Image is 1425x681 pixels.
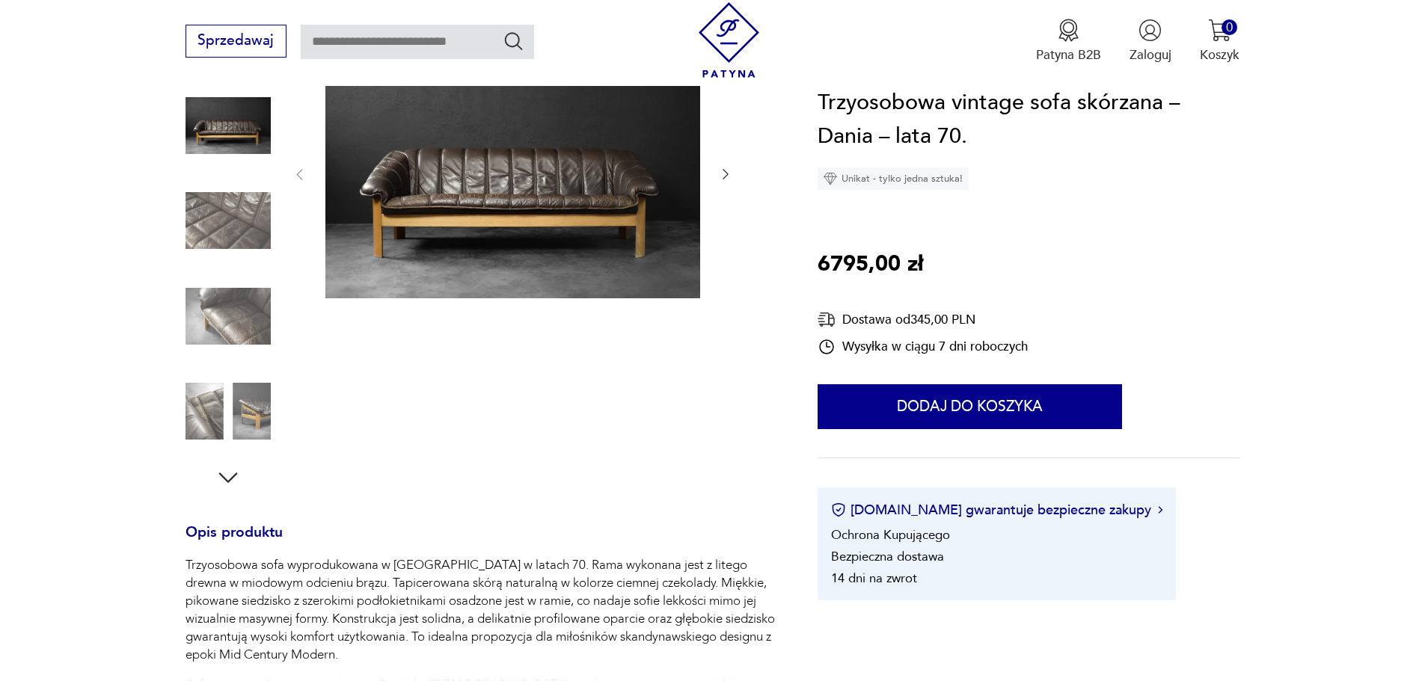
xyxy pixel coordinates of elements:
p: Zaloguj [1130,46,1171,64]
img: Patyna - sklep z meblami i dekoracjami vintage [691,2,767,78]
img: Zdjęcie produktu Trzyosobowa vintage sofa skórzana – Dania – lata 70. [186,274,271,359]
button: Dodaj do koszyka [818,384,1122,429]
div: 0 [1222,19,1237,35]
img: Ikona strzałki w prawo [1158,507,1162,514]
button: Patyna B2B [1036,19,1101,64]
li: 14 dni na zwrot [831,570,917,587]
img: Ikona dostawy [818,310,836,329]
img: Zdjęcie produktu Trzyosobowa vintage sofa skórzana – Dania – lata 70. [186,369,271,454]
img: Ikona diamentu [824,172,837,185]
button: [DOMAIN_NAME] gwarantuje bezpieczne zakupy [831,501,1162,520]
img: Zdjęcie produktu Trzyosobowa vintage sofa skórzana – Dania – lata 70. [186,83,271,168]
div: Wysyłka w ciągu 7 dni roboczych [818,338,1028,356]
div: Unikat - tylko jedna sztuka! [818,167,969,190]
img: Zdjęcie produktu Trzyosobowa vintage sofa skórzana – Dania – lata 70. [186,178,271,263]
img: Ikona koszyka [1208,19,1231,42]
img: Zdjęcie produktu Trzyosobowa vintage sofa skórzana – Dania – lata 70. [325,49,700,298]
button: 0Koszyk [1200,19,1239,64]
li: Bezpieczna dostawa [831,548,944,565]
button: Zaloguj [1130,19,1171,64]
button: Sprzedawaj [186,25,286,58]
div: Dostawa od 345,00 PLN [818,310,1028,329]
p: Trzyosobowa sofa wyprodukowana w [GEOGRAPHIC_DATA] w latach 70. Rama wykonana jest z litego drewn... [186,556,775,664]
a: Ikona medaluPatyna B2B [1036,19,1101,64]
p: Koszyk [1200,46,1239,64]
img: Ikona certyfikatu [831,503,846,518]
p: 6795,00 zł [818,247,923,282]
li: Ochrona Kupującego [831,526,950,543]
p: Patyna B2B [1036,46,1101,64]
a: Sprzedawaj [186,36,286,48]
img: Ikona medalu [1057,19,1080,42]
h3: Opis produktu [186,527,775,557]
h1: Trzyosobowa vintage sofa skórzana – Dania – lata 70. [818,86,1239,154]
img: Ikonka użytkownika [1139,19,1162,42]
button: Szukaj [503,30,524,52]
